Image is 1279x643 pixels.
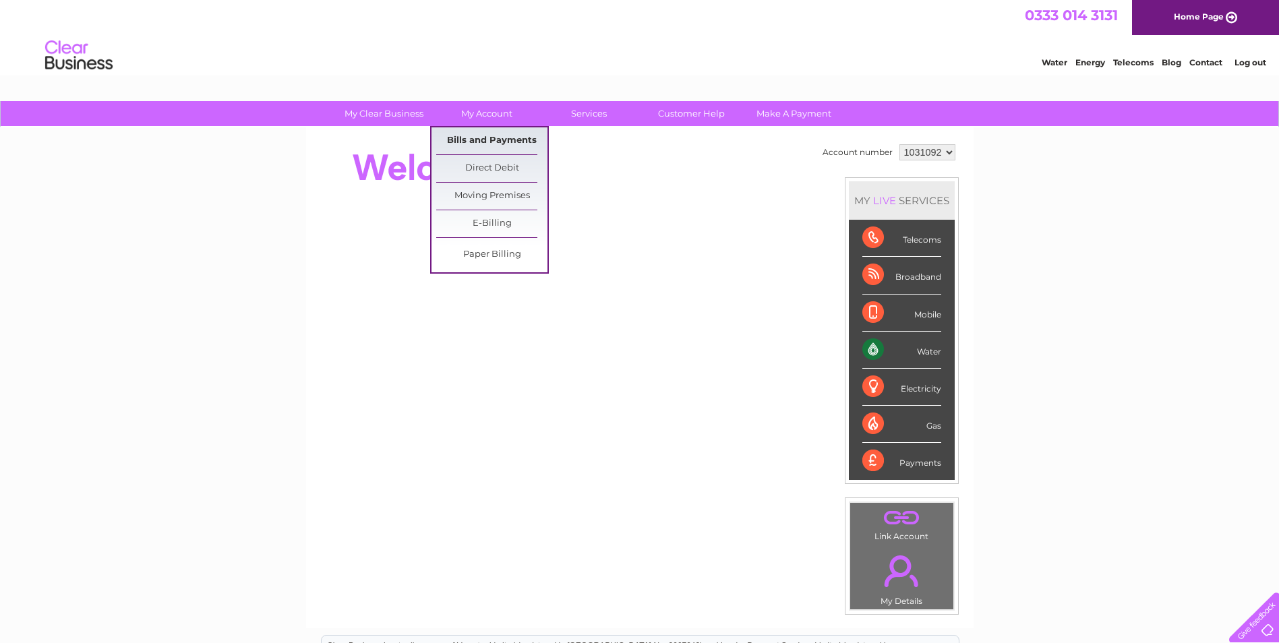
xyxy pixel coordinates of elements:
[738,101,850,126] a: Make A Payment
[819,141,896,164] td: Account number
[636,101,747,126] a: Customer Help
[849,181,955,220] div: MY SERVICES
[436,127,547,154] a: Bills and Payments
[436,183,547,210] a: Moving Premises
[850,544,954,610] td: My Details
[328,101,440,126] a: My Clear Business
[854,506,950,530] a: .
[44,35,113,76] img: logo.png
[1025,7,1118,24] a: 0333 014 3131
[854,547,950,594] a: .
[436,210,547,237] a: E-Billing
[1075,57,1105,67] a: Energy
[862,443,941,479] div: Payments
[870,194,899,207] div: LIVE
[862,406,941,443] div: Gas
[1042,57,1067,67] a: Water
[1162,57,1181,67] a: Blog
[1235,57,1266,67] a: Log out
[862,257,941,294] div: Broadband
[850,502,954,545] td: Link Account
[862,332,941,369] div: Water
[431,101,542,126] a: My Account
[436,241,547,268] a: Paper Billing
[322,7,959,65] div: Clear Business is a trading name of Verastar Limited (registered in [GEOGRAPHIC_DATA] No. 3667643...
[862,295,941,332] div: Mobile
[862,220,941,257] div: Telecoms
[1189,57,1222,67] a: Contact
[533,101,645,126] a: Services
[1113,57,1154,67] a: Telecoms
[862,369,941,406] div: Electricity
[436,155,547,182] a: Direct Debit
